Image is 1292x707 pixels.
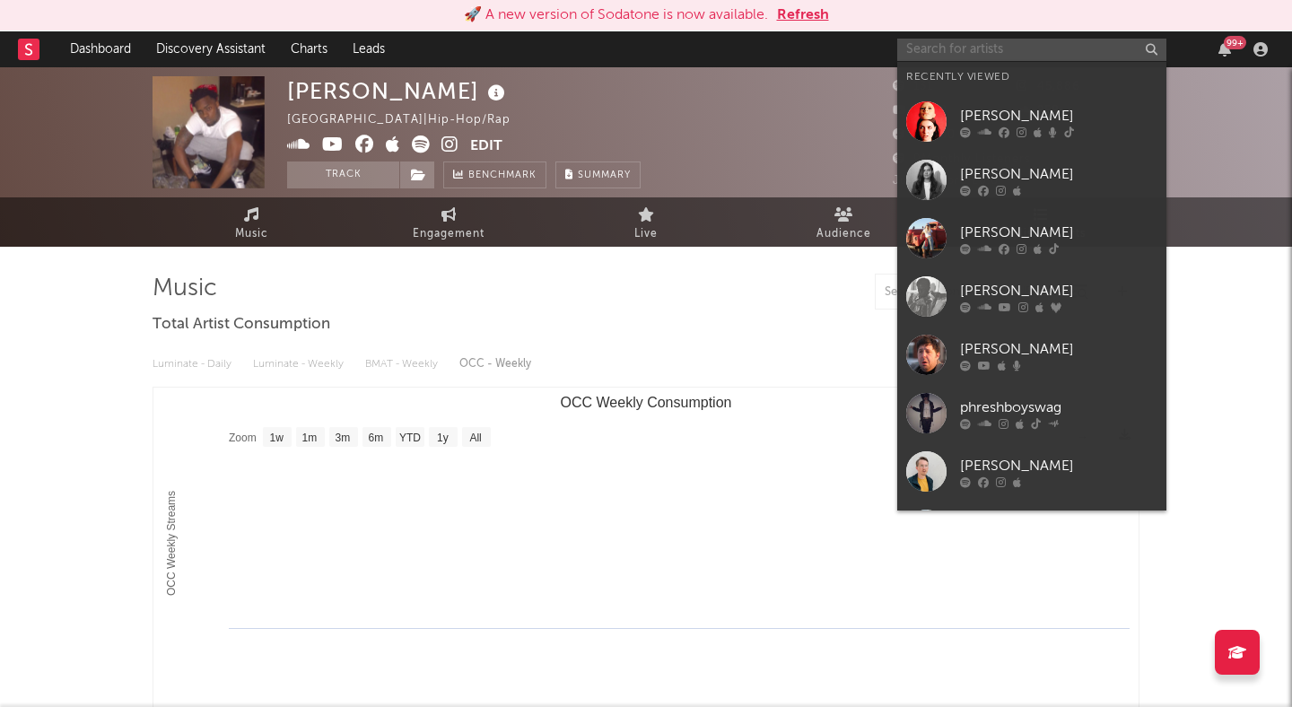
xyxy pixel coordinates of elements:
div: [PERSON_NAME] [960,338,1157,360]
a: Dashboard [57,31,144,67]
a: [PERSON_NAME] [897,326,1166,384]
a: phreshboyswag [897,384,1166,442]
button: Refresh [777,4,829,26]
div: [PERSON_NAME] [960,163,1157,185]
span: 9 Monthly Listeners [893,153,1031,165]
div: 🚀 A new version of Sodatone is now available. [464,4,768,26]
a: [PERSON_NAME] [897,92,1166,151]
a: Music [153,197,350,247]
span: Summary [578,170,631,180]
text: 3m [336,432,351,444]
text: 1w [270,432,284,444]
span: Audience [816,223,871,245]
span: Total Artist Consumption [153,314,330,336]
div: Recently Viewed [906,66,1157,88]
span: Live [634,223,658,245]
div: [PERSON_NAME] [960,222,1157,243]
span: Jump Score: 20.0 [893,175,999,187]
a: Linhy [897,501,1166,559]
div: 99 + [1224,36,1246,49]
a: Leads [340,31,397,67]
text: Zoom [229,432,257,444]
text: OCC Weekly Consumption [561,395,732,410]
span: Engagement [413,223,484,245]
button: 99+ [1218,42,1231,57]
text: 1m [302,432,318,444]
div: [PERSON_NAME] [287,76,510,106]
text: 1y [437,432,449,444]
a: Audience [745,197,942,247]
span: Music [235,223,268,245]
span: Benchmark [468,165,537,187]
div: [GEOGRAPHIC_DATA] | Hip-Hop/Rap [287,109,531,131]
text: 6m [369,432,384,444]
text: All [469,432,481,444]
a: [PERSON_NAME] [897,442,1166,501]
div: phreshboyswag [960,397,1157,418]
a: [PERSON_NAME] [897,267,1166,326]
a: [PERSON_NAME] [897,209,1166,267]
a: Live [547,197,745,247]
text: OCC Weekly Streams [165,491,178,596]
a: Benchmark [443,161,546,188]
a: Charts [278,31,340,67]
span: 61,000 [893,129,956,141]
div: [PERSON_NAME] [960,280,1157,301]
button: Edit [470,135,502,158]
a: [PERSON_NAME] [897,151,1166,209]
button: Summary [555,161,641,188]
a: Discovery Assistant [144,31,278,67]
span: 5,560 [893,105,947,117]
text: YTD [399,432,421,444]
button: Track [287,161,399,188]
span: 131 [893,81,933,92]
a: Engagement [350,197,547,247]
input: Search by song name or URL [876,285,1065,300]
div: [PERSON_NAME] [960,105,1157,127]
input: Search for artists [897,39,1166,61]
div: [PERSON_NAME] [960,455,1157,476]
